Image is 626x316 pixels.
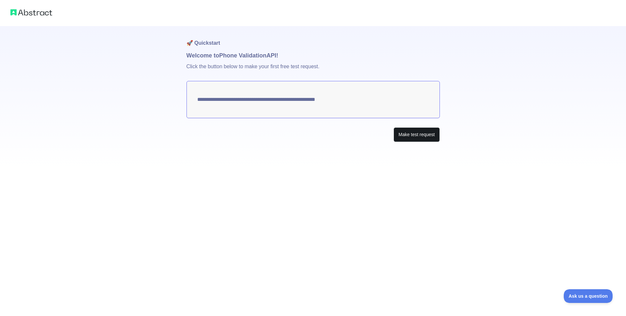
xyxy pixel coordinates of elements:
[10,8,52,17] img: Abstract logo
[186,26,440,51] h1: 🚀 Quickstart
[394,127,440,142] button: Make test request
[186,51,440,60] h1: Welcome to Phone Validation API!
[564,289,613,303] iframe: Toggle Customer Support
[186,60,440,81] p: Click the button below to make your first free test request.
